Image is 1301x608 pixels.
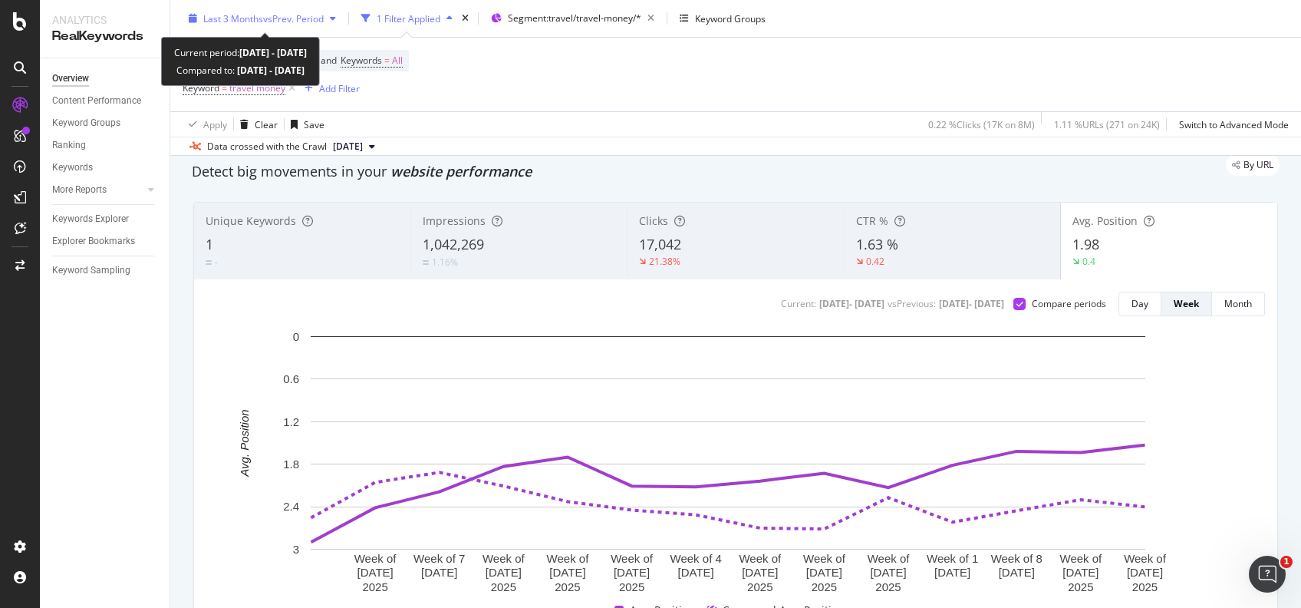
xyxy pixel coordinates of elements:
div: Week [1174,297,1199,310]
b: [DATE] - [DATE] [235,64,305,77]
text: 2025 [812,580,837,593]
div: More Reports [52,182,107,198]
span: By URL [1243,160,1273,170]
span: 1,042,269 [423,235,484,253]
button: Clear [234,112,278,137]
button: Last 3 MonthsvsPrev. Period [183,6,342,31]
div: 1 Filter Applied [377,12,440,25]
div: Data crossed with the Crawl [207,140,327,154]
text: Week of [1060,551,1103,564]
text: [DATE] [934,566,970,579]
button: Keyword Groups [674,6,772,31]
text: 0 [293,330,299,343]
text: [DATE] [614,566,650,579]
text: 1.2 [283,415,299,428]
div: Analytics [52,12,157,28]
span: 1.63 % [856,235,898,253]
span: vs Prev. Period [263,12,324,25]
text: [DATE] [678,566,714,579]
button: Save [285,112,324,137]
div: Compare periods [1032,297,1106,310]
span: Unique Keywords [206,213,296,228]
text: Week of 8 [991,551,1042,564]
div: 21.38% [649,255,680,268]
span: = [384,54,390,67]
text: [DATE] [806,566,842,579]
div: Keyword Groups [695,12,766,25]
text: Week of [611,551,654,564]
text: [DATE] [999,566,1035,579]
div: Explorer Bookmarks [52,233,135,249]
text: Week of 7 [413,551,465,564]
text: 2025 [555,580,580,593]
text: 2025 [362,580,387,593]
span: All [392,50,403,71]
a: Keyword Groups [52,115,159,131]
span: Impressions [423,213,486,228]
div: Keywords [52,160,93,176]
div: Save [304,117,324,131]
div: Keyword Groups [52,115,120,131]
text: 2025 [491,580,516,593]
text: 2025 [1132,580,1158,593]
text: Week of [547,551,590,564]
text: 2025 [747,580,772,593]
span: 2025 Sep. 22nd [333,140,363,154]
div: 0.22 % Clicks ( 17K on 8M ) [928,117,1035,131]
button: Month [1212,292,1265,316]
a: Keyword Sampling [52,263,159,279]
text: Week of [803,551,846,564]
div: [DATE] - [DATE] [939,297,1004,310]
div: Clear [255,117,278,131]
button: [DATE] [327,137,381,156]
svg: A chart. [206,329,1250,596]
div: Keyword Sampling [52,263,130,279]
div: Month [1224,297,1252,310]
span: Keyword [183,81,219,94]
a: Overview [52,71,159,87]
div: Switch to Advanced Mode [1179,117,1289,131]
span: Segment: travel/travel-money/* [508,12,641,25]
a: Keywords [52,160,159,176]
div: legacy label [1226,154,1280,176]
div: 1.16% [432,256,458,269]
text: [DATE] [742,566,778,579]
div: 1.11 % URLs ( 271 on 24K ) [1054,117,1160,131]
div: 0.4 [1082,255,1095,268]
span: CTR % [856,213,888,228]
text: Week of [483,551,525,564]
b: [DATE] - [DATE] [239,46,307,59]
div: Current period: [174,44,307,61]
text: 0.6 [283,372,299,385]
span: = [222,81,227,94]
div: vs Previous : [888,297,936,310]
button: Add Filter [298,79,360,97]
button: Segment:travel/travel-money/* [485,6,660,31]
div: Keywords Explorer [52,211,129,227]
a: Ranking [52,137,159,154]
span: 17,042 [639,235,681,253]
span: and [321,54,337,67]
text: [DATE] [1127,566,1163,579]
div: 0.42 [866,255,884,268]
img: Equal [206,260,212,265]
span: 1 [1280,556,1293,568]
text: 1.8 [283,458,299,471]
div: RealKeywords [52,28,157,45]
span: Keywords [341,54,382,67]
button: Day [1118,292,1161,316]
div: Add Filter [319,81,360,94]
div: [DATE] - [DATE] [819,297,884,310]
text: [DATE] [357,566,393,579]
span: travel money [229,78,285,99]
text: Week of [354,551,397,564]
text: [DATE] [486,566,522,579]
span: Last 3 Months [203,12,263,25]
div: Ranking [52,137,86,154]
button: 1 Filter Applied [355,6,459,31]
text: Week of 1 [927,551,978,564]
a: Keywords Explorer [52,211,159,227]
a: Content Performance [52,93,159,109]
text: [DATE] [1062,566,1098,579]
